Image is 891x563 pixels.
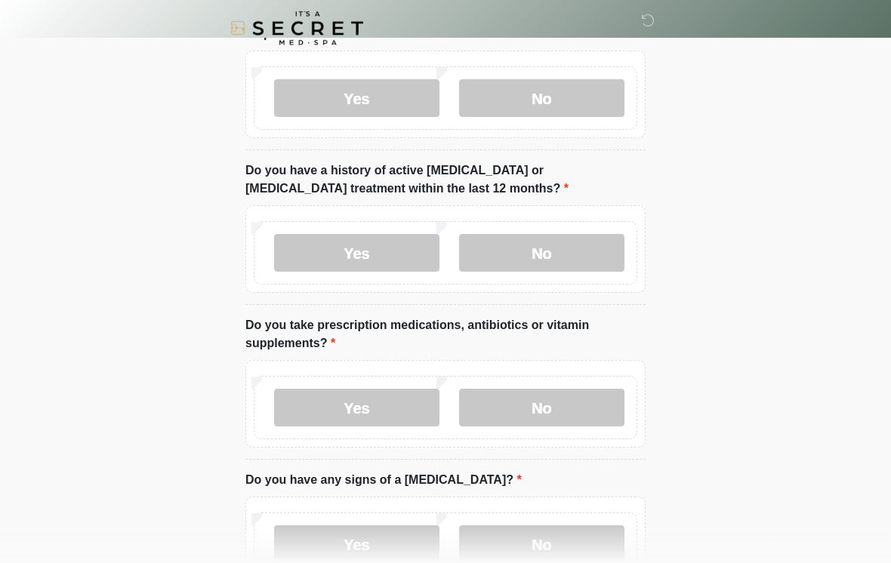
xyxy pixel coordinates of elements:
label: No [459,235,624,272]
label: Yes [274,389,439,427]
label: Yes [274,80,439,118]
label: No [459,80,624,118]
img: It's A Secret Med Spa Logo [230,11,363,45]
label: Do you take prescription medications, antibiotics or vitamin supplements? [245,317,646,353]
label: No [459,389,624,427]
label: Yes [274,235,439,272]
label: Do you have a history of active [MEDICAL_DATA] or [MEDICAL_DATA] treatment within the last 12 mon... [245,162,646,198]
label: Do you have any signs of a [MEDICAL_DATA]? [245,472,522,490]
